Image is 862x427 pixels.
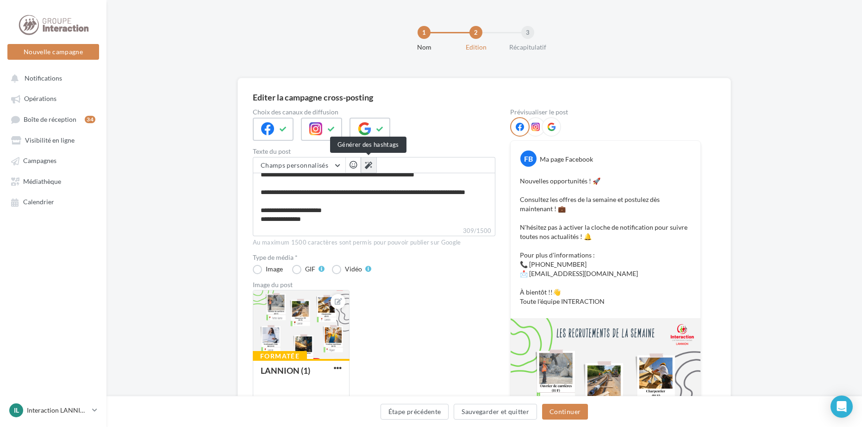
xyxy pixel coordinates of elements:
label: Type de média * [253,254,495,261]
span: Champs personnalisés [261,161,328,169]
span: Boîte de réception [24,115,76,123]
div: Vidéo [345,266,362,272]
label: Choix des canaux de diffusion [253,109,495,115]
button: Continuer [542,404,588,420]
div: 2 [469,26,482,39]
button: Étape précédente [381,404,449,420]
div: FB [520,151,537,167]
span: IL [14,406,19,415]
div: Open Intercom Messenger [831,396,853,418]
div: Editer la campagne cross-posting [253,93,373,101]
span: Médiathèque [23,177,61,185]
div: Au maximum 1500 caractères sont permis pour pouvoir publier sur Google [253,239,495,247]
label: Texte du post [253,148,495,155]
span: Campagnes [23,157,56,165]
button: Champs personnalisés [253,157,345,173]
div: Image du post [253,282,495,288]
div: Formatée [253,351,307,361]
div: Générer des hashtags [330,137,406,153]
a: Boîte de réception34 [6,111,101,128]
button: Notifications [6,69,97,86]
div: Ma page Facebook [540,155,593,164]
button: Sauvegarder et quitter [454,404,537,420]
div: 1 [418,26,431,39]
a: Médiathèque [6,173,101,189]
div: LANNION (1) [261,365,310,376]
label: 309/1500 [253,226,495,236]
div: Image [266,266,283,272]
div: 3 [521,26,534,39]
div: Récapitulatif [498,43,557,52]
a: IL Interaction LANNION [7,402,99,419]
a: Campagnes [6,152,101,169]
div: 34 [85,116,95,123]
p: Nouvelles opportunités ! 🚀 Consultez les offres de la semaine et postulez dès maintenant ! 💼 N'hé... [520,176,691,306]
a: Visibilité en ligne [6,132,101,148]
a: Opérations [6,90,101,107]
div: Edition [446,43,506,52]
span: Calendrier [23,198,54,206]
button: Nouvelle campagne [7,44,99,60]
span: Opérations [24,95,56,103]
a: Calendrier [6,193,101,210]
div: Nom [394,43,454,52]
span: Visibilité en ligne [25,136,75,144]
span: Notifications [25,74,62,82]
p: Interaction LANNION [27,406,88,415]
div: GIF [305,266,315,272]
div: Prévisualiser le post [510,109,701,115]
